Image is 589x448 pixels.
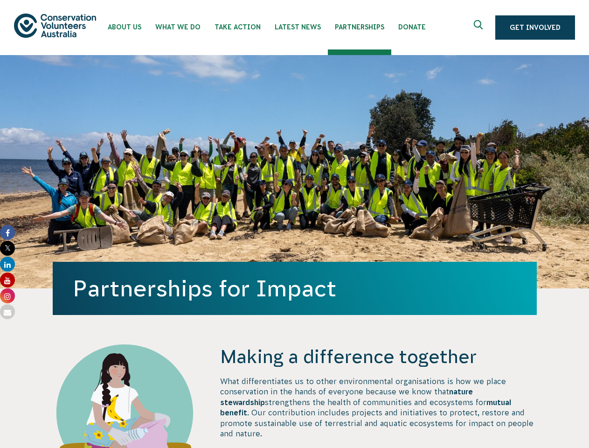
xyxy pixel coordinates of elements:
[155,23,201,31] span: What We Do
[220,387,473,406] strong: nature stewardship
[14,14,96,37] img: logo.svg
[220,344,536,369] h4: Making a difference together
[398,23,426,31] span: Donate
[474,20,485,35] span: Expand search box
[220,376,536,439] p: What differentiates us to other environmental organisations is how we place conservation in the h...
[468,16,491,39] button: Expand search box Close search box
[275,23,321,31] span: Latest News
[495,15,575,40] a: Get Involved
[215,23,261,31] span: Take Action
[335,23,384,31] span: Partnerships
[73,276,516,301] h1: Partnerships for Impact
[108,23,141,31] span: About Us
